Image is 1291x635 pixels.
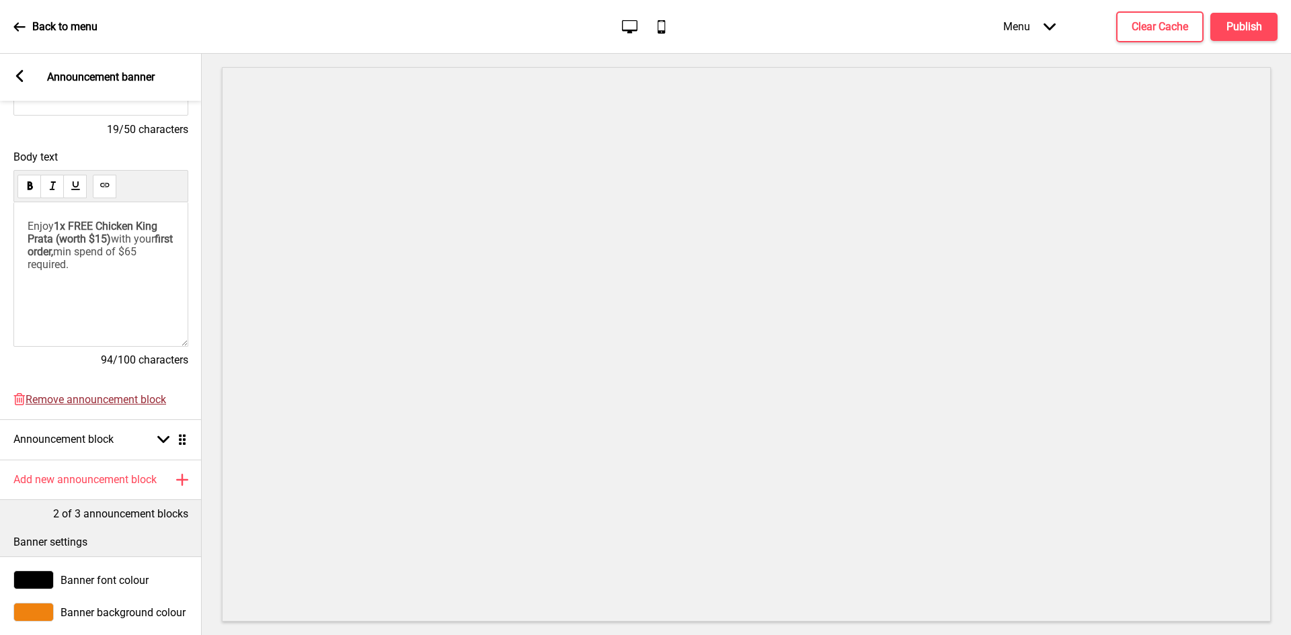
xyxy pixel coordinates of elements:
span: Enjoy [28,220,54,232]
h4: Add new announcement block [13,472,157,487]
span: first order, [28,232,175,258]
p: Back to menu [32,19,97,34]
h4: Clear Cache [1132,19,1188,34]
p: Announcement banner [47,70,155,85]
button: bold [17,175,41,198]
span: min spend of $65 required. [28,245,139,271]
button: italic [40,175,64,198]
div: Menu [990,7,1069,46]
span: 94/100 characters [101,353,188,366]
button: Publish [1210,13,1278,41]
p: 2 of 3 announcement blocks [53,507,188,521]
span: Remove announcement block [26,393,166,406]
span: Body text [13,151,188,163]
span: Banner font colour [61,574,149,587]
span: 1x FREE Chicken King Prata (worth $15) [28,220,160,245]
h4: Publish [1226,19,1262,34]
button: link [93,175,116,198]
h4: 19/50 characters [13,122,188,137]
p: Banner settings [13,535,188,550]
div: Banner font colour [13,570,188,589]
button: underline [63,175,87,198]
span: Banner background colour [61,606,186,619]
div: Banner background colour [13,603,188,622]
h4: Announcement block [13,432,114,447]
button: Clear Cache [1116,11,1204,42]
a: Back to menu [13,9,97,45]
span: with your [111,232,155,245]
